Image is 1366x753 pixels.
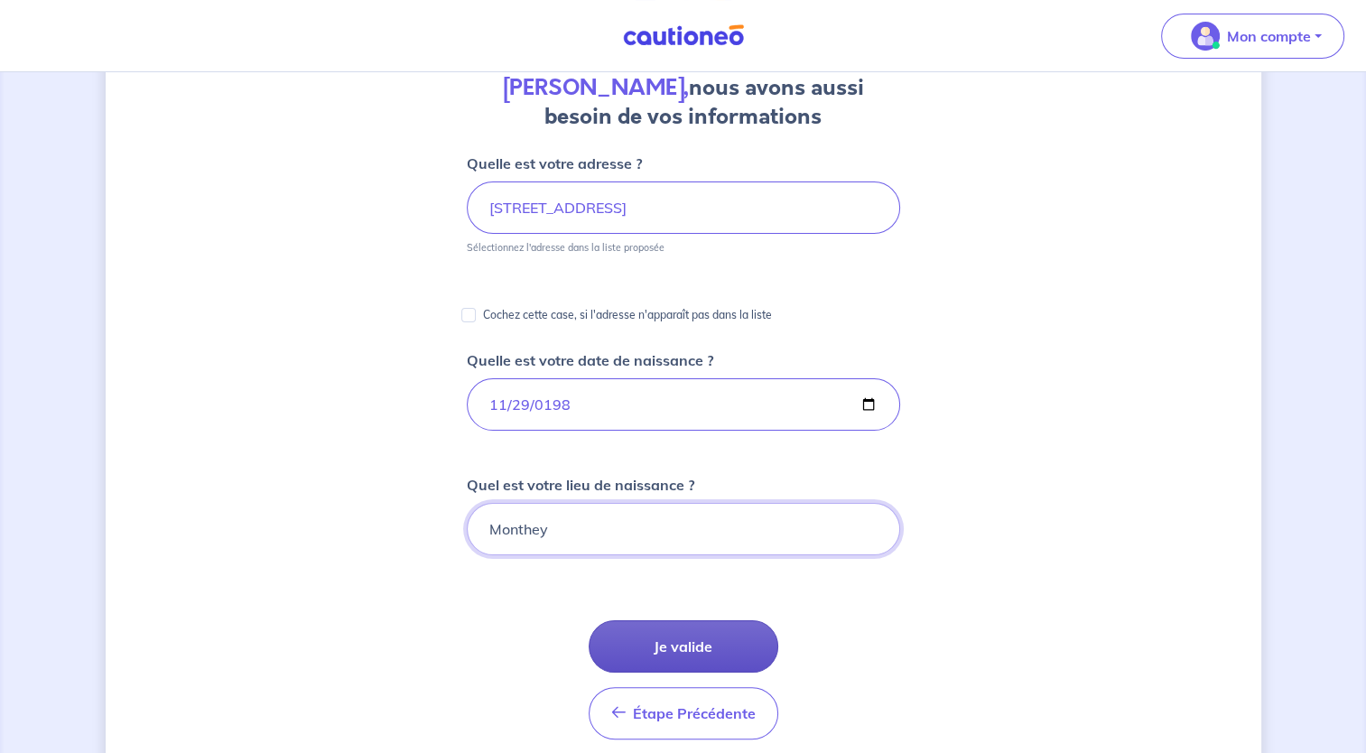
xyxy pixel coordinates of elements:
[616,24,751,47] img: Cautioneo
[467,73,900,131] h4: nous avons aussi besoin de vos informations
[503,72,689,103] strong: [PERSON_NAME],
[483,304,772,326] p: Cochez cette case, si l'adresse n'apparaît pas dans la liste
[633,704,756,722] span: Étape Précédente
[589,687,778,739] button: Étape Précédente
[467,474,694,496] p: Quel est votre lieu de naissance ?
[1161,14,1344,59] button: illu_account_valid_menu.svgMon compte
[589,620,778,673] button: Je valide
[467,153,642,174] p: Quelle est votre adresse ?
[467,349,713,371] p: Quelle est votre date de naissance ?
[467,181,900,234] input: 11 rue de la liberté 75000 Paris
[1227,25,1311,47] p: Mon compte
[467,503,900,555] input: Paris
[467,378,900,431] input: 01/01/1980
[467,241,664,254] p: Sélectionnez l'adresse dans la liste proposée
[1191,22,1220,51] img: illu_account_valid_menu.svg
